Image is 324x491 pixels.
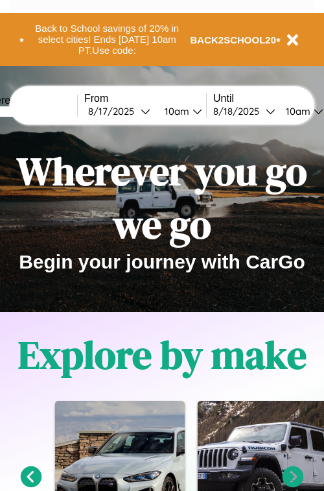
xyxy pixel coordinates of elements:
div: 8 / 18 / 2025 [213,105,266,117]
h1: Explore by make [18,328,307,381]
div: 10am [158,105,192,117]
label: From [84,93,206,104]
div: 8 / 17 / 2025 [88,105,141,117]
div: 10am [279,105,314,117]
button: Back to School savings of 20% in select cities! Ends [DATE] 10am PT.Use code: [24,19,191,60]
button: 10am [154,104,206,118]
button: 8/17/2025 [84,104,154,118]
b: BACK2SCHOOL20 [191,34,277,45]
